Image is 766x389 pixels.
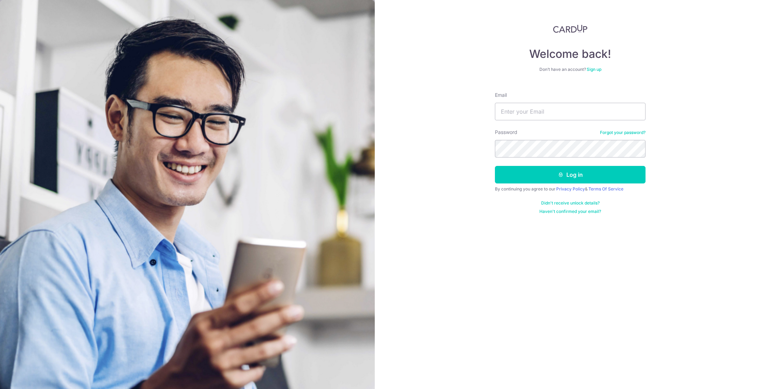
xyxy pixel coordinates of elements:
a: Forgot your password? [600,130,646,135]
a: Terms Of Service [588,186,623,192]
img: CardUp Logo [553,25,587,33]
div: Don’t have an account? [495,67,646,72]
label: Password [495,129,517,136]
div: By continuing you agree to our & [495,186,646,192]
button: Log in [495,166,646,183]
label: Email [495,92,507,99]
h4: Welcome back! [495,47,646,61]
a: Privacy Policy [556,186,585,192]
a: Sign up [587,67,601,72]
a: Didn't receive unlock details? [541,200,600,206]
a: Haven't confirmed your email? [539,209,601,214]
input: Enter your Email [495,103,646,120]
